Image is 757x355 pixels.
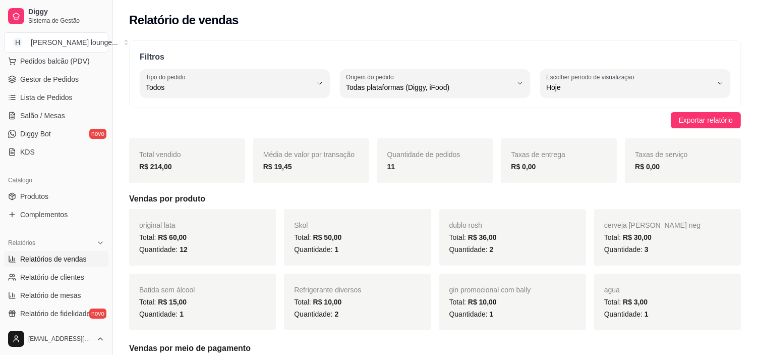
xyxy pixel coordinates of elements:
label: Origem do pedido [346,73,397,81]
a: Lista de Pedidos [4,89,108,106]
a: DiggySistema de Gestão [4,4,108,28]
span: Quantidade: [449,310,494,318]
span: Hoje [546,82,712,92]
a: Complementos [4,207,108,223]
span: Sistema de Gestão [28,17,104,25]
button: Pedidos balcão (PDV) [4,53,108,69]
span: R$ 10,00 [468,298,497,306]
div: Catálogo [4,172,108,188]
span: R$ 50,00 [313,233,342,241]
span: Skol [294,221,308,229]
span: dublo rosh [449,221,482,229]
span: 1 [645,310,649,318]
span: 1 [180,310,184,318]
span: [EMAIL_ADDRESS][DOMAIN_NAME] [28,335,92,343]
h5: Vendas por meio de pagamento [129,342,741,354]
span: Exportar relatório [679,115,733,126]
span: Total: [604,298,648,306]
button: Escolher período de visualizaçãoHoje [540,69,730,97]
span: Total: [449,233,497,241]
span: Gestor de Pedidos [20,74,79,84]
span: Batida sem álcool [139,286,195,294]
span: Quantidade: [139,245,188,253]
strong: R$ 0,00 [511,163,536,171]
span: Taxas de serviço [635,150,687,159]
a: Relatório de mesas [4,287,108,303]
span: Total: [294,298,341,306]
span: Taxas de entrega [511,150,565,159]
span: 3 [645,245,649,253]
span: 2 [490,245,494,253]
span: KDS [20,147,35,157]
span: Relatórios [8,239,35,247]
span: 12 [180,245,188,253]
span: Diggy Bot [20,129,51,139]
span: agua [604,286,620,294]
span: Relatórios de vendas [20,254,87,264]
span: Total: [604,233,652,241]
span: R$ 3,00 [623,298,648,306]
strong: R$ 19,45 [263,163,292,171]
span: R$ 15,00 [158,298,187,306]
strong: R$ 214,00 [139,163,172,171]
span: 1 [490,310,494,318]
span: Quantidade: [604,245,649,253]
span: cerveja [PERSON_NAME] neg [604,221,701,229]
span: Total: [449,298,497,306]
span: Refrigerante diversos [294,286,361,294]
span: Todos [146,82,312,92]
span: Lista de Pedidos [20,92,73,103]
span: R$ 30,00 [623,233,652,241]
span: Total vendido [139,150,181,159]
label: Tipo do pedido [146,73,189,81]
span: Média de valor por transação [263,150,355,159]
span: 2 [334,310,338,318]
span: Relatório de clientes [20,272,84,282]
button: Tipo do pedidoTodos [140,69,330,97]
span: Salão / Mesas [20,111,65,121]
span: Total: [139,233,187,241]
strong: R$ 0,00 [635,163,660,171]
span: Todas plataformas (Diggy, iFood) [346,82,512,92]
span: Quantidade: [139,310,184,318]
span: Produtos [20,191,48,201]
span: Relatório de fidelidade [20,309,90,319]
span: Quantidade: [294,310,338,318]
span: gin promocional com bally [449,286,531,294]
a: Gestor de Pedidos [4,71,108,87]
a: Relatório de fidelidadenovo [4,306,108,322]
span: original lata [139,221,176,229]
label: Escolher período de visualização [546,73,637,81]
span: R$ 10,00 [313,298,342,306]
p: Filtros [140,51,730,63]
button: Select a team [4,32,108,53]
a: Produtos [4,188,108,205]
span: Relatório de mesas [20,290,81,300]
span: Pedidos balcão (PDV) [20,56,90,66]
h2: Relatório de vendas [129,12,239,28]
span: Complementos [20,210,68,220]
button: Origem do pedidoTodas plataformas (Diggy, iFood) [340,69,530,97]
a: Relatórios de vendas [4,251,108,267]
span: H [13,37,23,47]
a: Diggy Botnovo [4,126,108,142]
strong: 11 [387,163,395,171]
span: R$ 60,00 [158,233,187,241]
div: [PERSON_NAME] lounge ... [31,37,118,47]
button: [EMAIL_ADDRESS][DOMAIN_NAME] [4,327,108,351]
span: Quantidade: [294,245,338,253]
span: Total: [294,233,341,241]
span: Quantidade: [604,310,649,318]
span: Quantidade de pedidos [387,150,460,159]
a: KDS [4,144,108,160]
button: Exportar relatório [671,112,741,128]
h5: Vendas por produto [129,193,741,205]
a: Salão / Mesas [4,108,108,124]
a: Relatório de clientes [4,269,108,285]
span: Quantidade: [449,245,494,253]
span: Total: [139,298,187,306]
span: Diggy [28,8,104,17]
span: R$ 36,00 [468,233,497,241]
span: 1 [334,245,338,253]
